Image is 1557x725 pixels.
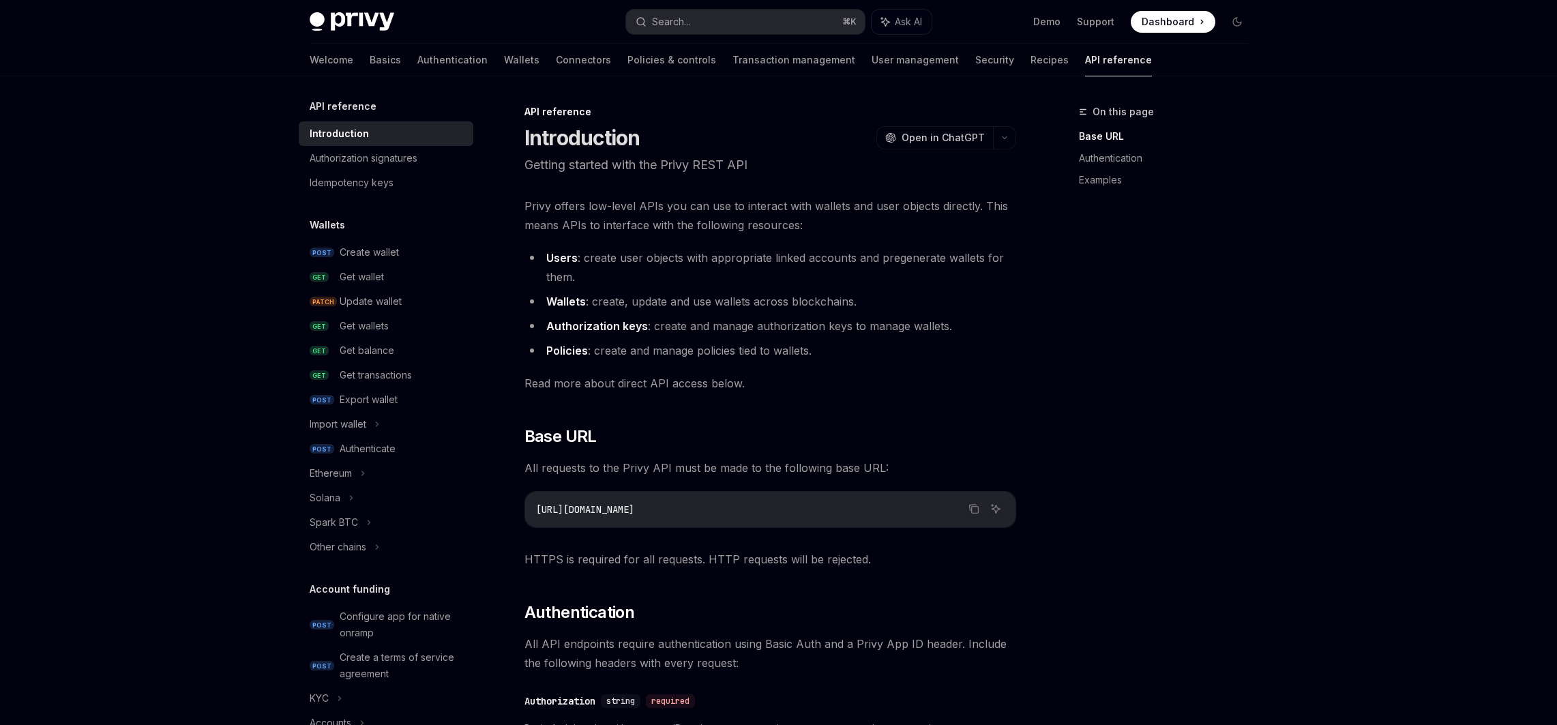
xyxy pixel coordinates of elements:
[310,416,366,432] div: Import wallet
[1030,44,1069,76] a: Recipes
[299,338,473,363] a: GETGet balance
[310,12,394,31] img: dark logo
[524,196,1016,235] span: Privy offers low-level APIs you can use to interact with wallets and user objects directly. This ...
[627,44,716,76] a: Policies & controls
[524,550,1016,569] span: HTTPS is required for all requests. HTTP requests will be rejected.
[524,341,1016,360] li: : create and manage policies tied to wallets.
[1079,169,1259,191] a: Examples
[310,690,329,707] div: KYC
[842,16,857,27] span: ⌘ K
[504,44,539,76] a: Wallets
[310,395,334,405] span: POST
[340,269,384,285] div: Get wallet
[310,465,352,482] div: Ethereum
[546,319,648,333] strong: Authorization keys
[340,441,396,457] div: Authenticate
[299,121,473,146] a: Introduction
[626,10,865,34] button: Search...⌘K
[1079,147,1259,169] a: Authentication
[1079,125,1259,147] a: Base URL
[1033,15,1061,29] a: Demo
[546,344,588,357] strong: Policies
[310,490,340,506] div: Solana
[524,634,1016,672] span: All API endpoints require authentication using Basic Auth and a Privy App ID header. Include the ...
[310,444,334,454] span: POST
[310,150,417,166] div: Authorization signatures
[546,295,586,308] strong: Wallets
[310,175,394,191] div: Idempotency keys
[299,387,473,412] a: POSTExport wallet
[524,125,640,150] h1: Introduction
[340,318,389,334] div: Get wallets
[732,44,855,76] a: Transaction management
[340,342,394,359] div: Get balance
[299,146,473,171] a: Authorization signatures
[370,44,401,76] a: Basics
[524,374,1016,393] span: Read more about direct API access below.
[1226,11,1248,33] button: Toggle dark mode
[524,316,1016,336] li: : create and manage authorization keys to manage wallets.
[975,44,1014,76] a: Security
[299,604,473,645] a: POSTConfigure app for native onramp
[310,514,358,531] div: Spark BTC
[524,156,1016,175] p: Getting started with the Privy REST API
[299,437,473,461] a: POSTAuthenticate
[310,346,329,356] span: GET
[299,240,473,265] a: POSTCreate wallet
[895,15,922,29] span: Ask AI
[340,244,399,261] div: Create wallet
[417,44,488,76] a: Authentication
[340,293,402,310] div: Update wallet
[524,426,597,447] span: Base URL
[546,251,578,265] strong: Users
[310,44,353,76] a: Welcome
[310,297,337,307] span: PATCH
[340,608,465,641] div: Configure app for native onramp
[299,289,473,314] a: PATCHUpdate wallet
[299,363,473,387] a: GETGet transactions
[606,696,635,707] span: string
[524,458,1016,477] span: All requests to the Privy API must be made to the following base URL:
[310,539,366,555] div: Other chains
[340,391,398,408] div: Export wallet
[1085,44,1152,76] a: API reference
[310,217,345,233] h5: Wallets
[310,661,334,671] span: POST
[310,272,329,282] span: GET
[310,98,376,115] h5: API reference
[872,10,932,34] button: Ask AI
[340,649,465,682] div: Create a terms of service agreement
[646,694,695,708] div: required
[524,694,595,708] div: Authorization
[340,367,412,383] div: Get transactions
[299,645,473,686] a: POSTCreate a terms of service agreement
[556,44,611,76] a: Connectors
[299,265,473,289] a: GETGet wallet
[310,620,334,630] span: POST
[310,125,369,142] div: Introduction
[876,126,993,149] button: Open in ChatGPT
[310,581,390,597] h5: Account funding
[652,14,690,30] div: Search...
[524,105,1016,119] div: API reference
[524,602,635,623] span: Authentication
[524,292,1016,311] li: : create, update and use wallets across blockchains.
[872,44,959,76] a: User management
[965,500,983,518] button: Copy the contents from the code block
[1093,104,1154,120] span: On this page
[310,370,329,381] span: GET
[310,248,334,258] span: POST
[1077,15,1114,29] a: Support
[310,321,329,331] span: GET
[524,248,1016,286] li: : create user objects with appropriate linked accounts and pregenerate wallets for them.
[299,171,473,195] a: Idempotency keys
[987,500,1005,518] button: Ask AI
[299,314,473,338] a: GETGet wallets
[536,503,634,516] span: [URL][DOMAIN_NAME]
[1142,15,1194,29] span: Dashboard
[1131,11,1215,33] a: Dashboard
[902,131,985,145] span: Open in ChatGPT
